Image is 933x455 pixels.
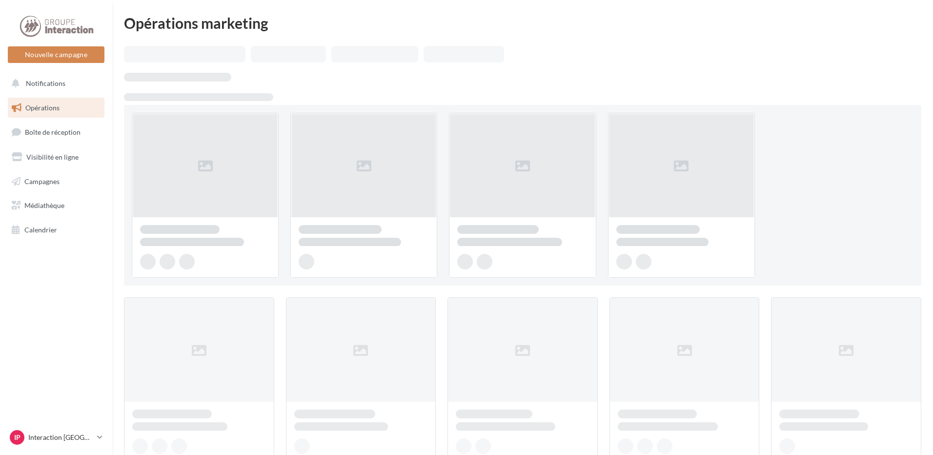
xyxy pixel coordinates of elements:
[6,147,106,167] a: Visibilité en ligne
[14,433,20,442] span: IP
[28,433,93,442] p: Interaction [GEOGRAPHIC_DATA]
[25,103,60,112] span: Opérations
[24,177,60,185] span: Campagnes
[6,98,106,118] a: Opérations
[8,428,104,447] a: IP Interaction [GEOGRAPHIC_DATA]
[6,195,106,216] a: Médiathèque
[6,73,102,94] button: Notifications
[26,79,65,87] span: Notifications
[24,226,57,234] span: Calendrier
[24,201,64,209] span: Médiathèque
[124,16,921,30] div: Opérations marketing
[6,122,106,143] a: Boîte de réception
[6,220,106,240] a: Calendrier
[6,171,106,192] a: Campagnes
[8,46,104,63] button: Nouvelle campagne
[26,153,79,161] span: Visibilité en ligne
[25,128,81,136] span: Boîte de réception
